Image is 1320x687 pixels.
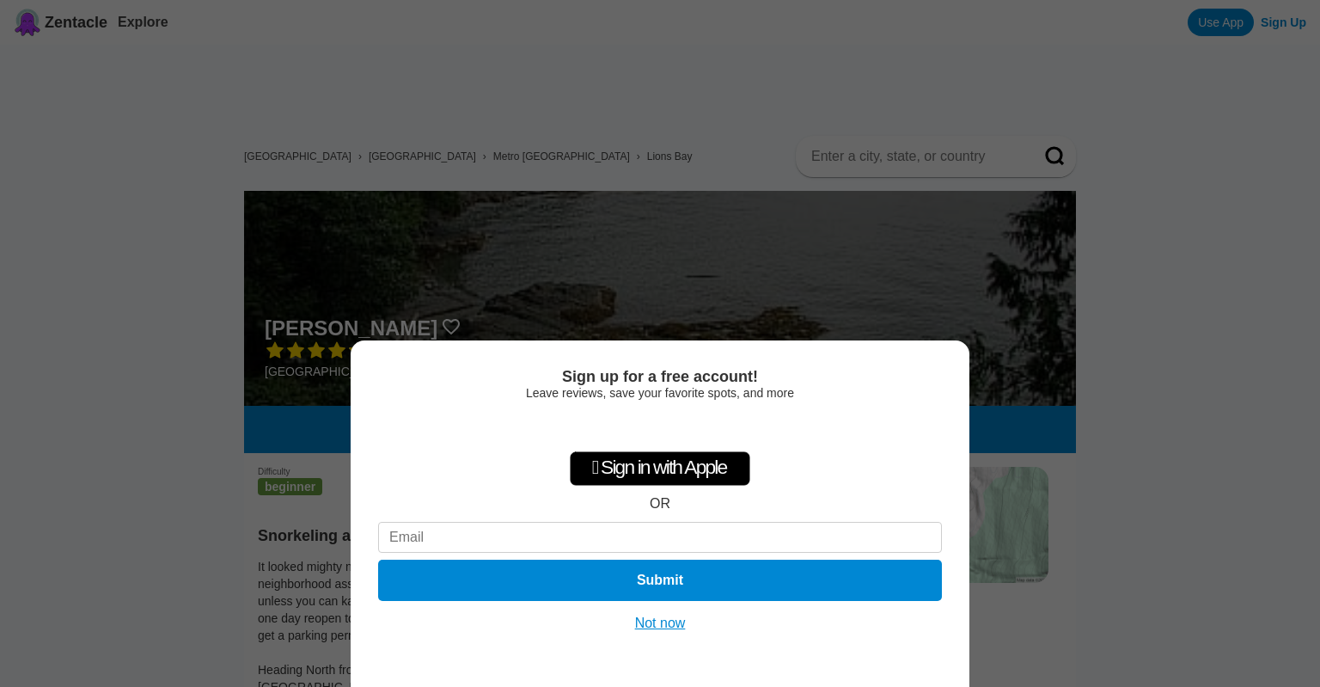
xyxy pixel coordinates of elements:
[573,408,748,446] iframe: Sign in with Google Button
[570,451,750,486] div: Sign in with Apple
[378,560,942,601] button: Submit
[378,522,942,553] input: Email
[967,17,1303,252] iframe: Sign in with Google Dialog
[650,496,670,512] div: OR
[630,615,691,632] button: Not now
[378,368,942,386] div: Sign up for a free account!
[378,386,942,400] div: Leave reviews, save your favorite spots, and more
[582,408,739,446] div: Sign in with Google. Opens in new tab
